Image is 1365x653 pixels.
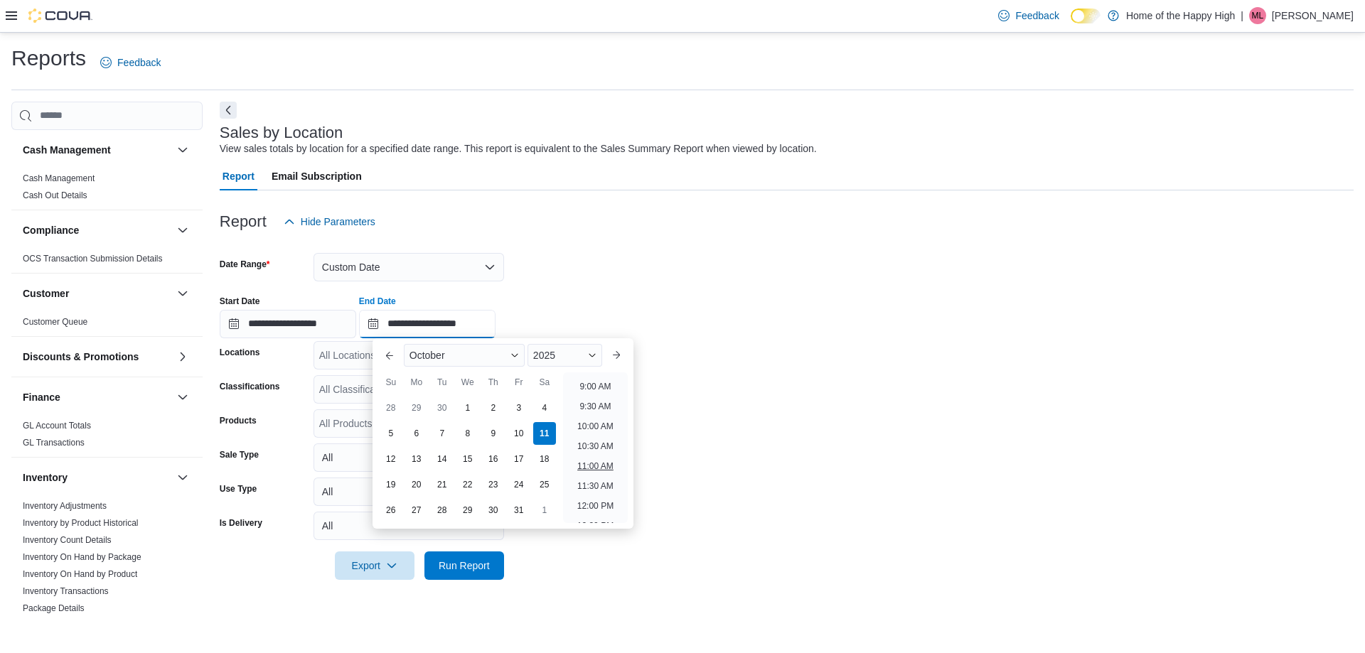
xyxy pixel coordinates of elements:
[431,448,454,470] div: day-14
[533,499,556,522] div: day-1
[23,470,68,485] h3: Inventory
[380,371,402,394] div: Su
[456,371,479,394] div: We
[1252,7,1264,24] span: ML
[23,317,87,327] a: Customer Queue
[482,422,505,445] div: day-9
[380,499,402,522] div: day-26
[23,437,85,448] span: GL Transactions
[508,473,530,496] div: day-24
[335,551,414,580] button: Export
[533,396,556,419] div: day-4
[23,517,139,529] span: Inventory by Product Historical
[1071,23,1071,24] span: Dark Mode
[11,417,203,457] div: Finance
[23,518,139,528] a: Inventory by Product Historical
[1126,7,1235,24] p: Home of the Happy High
[11,313,203,336] div: Customer
[405,473,428,496] div: day-20
[174,389,191,406] button: Finance
[409,350,445,361] span: October
[533,350,555,361] span: 2025
[482,473,505,496] div: day-23
[301,215,375,229] span: Hide Parameters
[439,558,490,573] span: Run Report
[533,371,556,394] div: Sa
[314,512,504,540] button: All
[1241,7,1243,24] p: |
[456,473,479,496] div: day-22
[23,568,137,580] span: Inventory On Hand by Product
[314,477,504,506] button: All
[220,213,267,230] h3: Report
[563,372,628,523] ul: Time
[23,190,87,201] span: Cash Out Details
[220,483,257,495] label: Use Type
[23,501,107,511] a: Inventory Adjustments
[359,310,496,338] input: Press the down key to enter a popover containing a calendar. Press the escape key to close the po...
[533,448,556,470] div: day-18
[23,500,107,512] span: Inventory Adjustments
[405,422,428,445] div: day-6
[23,143,111,157] h3: Cash Management
[220,102,237,119] button: Next
[23,534,112,546] span: Inventory Count Details
[23,286,171,301] button: Customer
[23,143,171,157] button: Cash Management
[508,422,530,445] div: day-10
[572,477,619,495] li: 11:30 AM
[572,517,619,534] li: 12:30 PM
[23,173,95,184] span: Cash Management
[508,448,530,470] div: day-17
[456,396,479,419] div: day-1
[220,259,270,270] label: Date Range
[28,9,92,23] img: Cova
[220,381,280,392] label: Classifications
[220,415,257,426] label: Products
[1249,7,1266,24] div: Marsha Lewis
[23,316,87,328] span: Customer Queue
[23,350,139,364] h3: Discounts & Promotions
[11,250,203,273] div: Compliance
[405,448,428,470] div: day-13
[482,499,505,522] div: day-30
[380,396,402,419] div: day-28
[174,348,191,365] button: Discounts & Promotions
[456,422,479,445] div: day-8
[405,371,428,394] div: Mo
[405,396,428,419] div: day-29
[456,499,479,522] div: day-29
[508,371,530,394] div: Fr
[405,499,428,522] div: day-27
[23,620,85,631] span: Package History
[482,448,505,470] div: day-16
[572,438,619,455] li: 10:30 AM
[220,141,817,156] div: View sales totals by location for a specified date range. This report is equivalent to the Sales ...
[95,48,166,77] a: Feedback
[117,55,161,70] span: Feedback
[23,551,141,563] span: Inventory On Hand by Package
[380,448,402,470] div: day-12
[23,254,163,264] a: OCS Transaction Submission Details
[23,223,79,237] h3: Compliance
[23,420,91,431] span: GL Account Totals
[380,473,402,496] div: day-19
[220,517,262,529] label: Is Delivery
[992,1,1064,30] a: Feedback
[278,207,381,236] button: Hide Parameters
[424,551,504,580] button: Run Report
[272,162,362,190] span: Email Subscription
[380,422,402,445] div: day-5
[482,371,505,394] div: Th
[1071,9,1101,23] input: Dark Mode
[1015,9,1059,23] span: Feedback
[314,443,504,472] button: All
[174,469,191,486] button: Inventory
[23,535,112,545] a: Inventory Count Details
[23,470,171,485] button: Inventory
[431,473,454,496] div: day-21
[220,124,343,141] h3: Sales by Location
[605,344,628,367] button: Next month
[23,603,85,614] span: Package Details
[404,344,525,367] div: Button. Open the month selector. October is currently selected.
